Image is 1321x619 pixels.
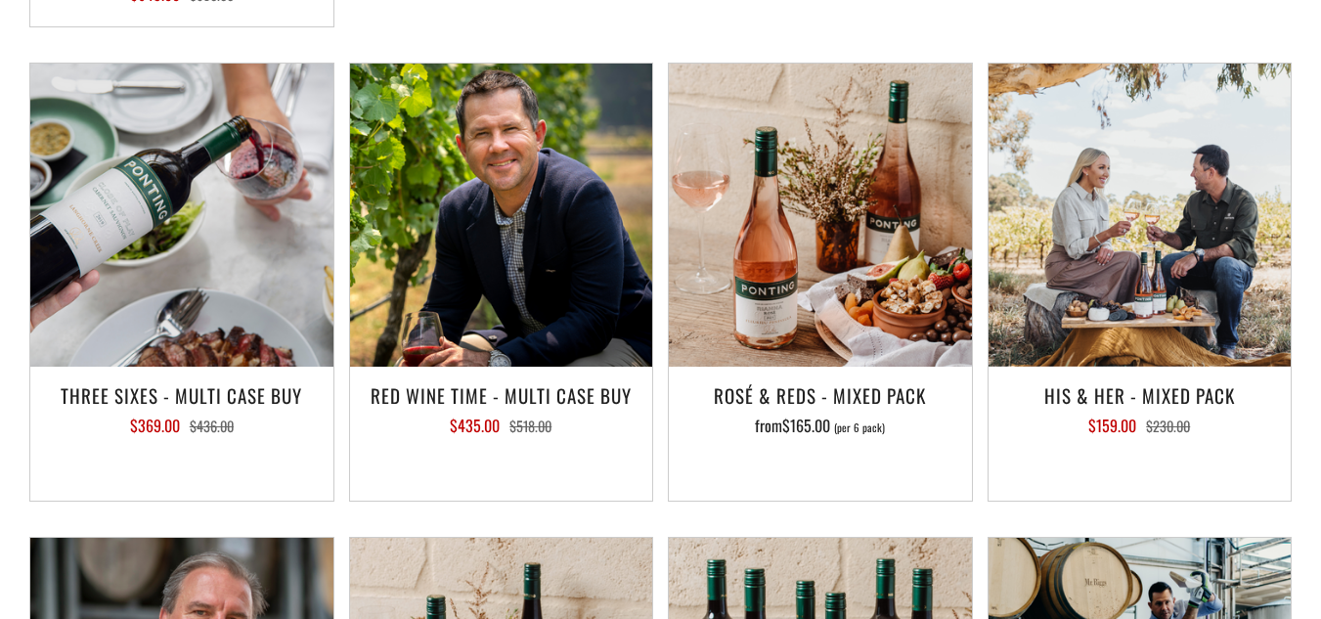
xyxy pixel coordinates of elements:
h3: His & Her - Mixed Pack [998,378,1282,412]
h3: Rosé & Reds - Mixed Pack [679,378,962,412]
span: (per 6 pack) [834,422,885,433]
h3: Three Sixes - Multi Case Buy [40,378,324,412]
span: $159.00 [1088,414,1136,437]
span: $230.00 [1146,416,1190,436]
h3: Red Wine Time - Multi Case Buy [360,378,643,412]
span: from [755,414,885,437]
span: $436.00 [190,416,234,436]
a: Three Sixes - Multi Case Buy $369.00 $436.00 [30,378,333,476]
span: $369.00 [130,414,180,437]
span: $165.00 [782,414,830,437]
a: Red Wine Time - Multi Case Buy $435.00 $518.00 [350,378,653,476]
span: $518.00 [509,416,551,436]
a: Rosé & Reds - Mixed Pack from$165.00 (per 6 pack) [669,378,972,476]
a: His & Her - Mixed Pack $159.00 $230.00 [989,378,1292,476]
span: $435.00 [450,414,500,437]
